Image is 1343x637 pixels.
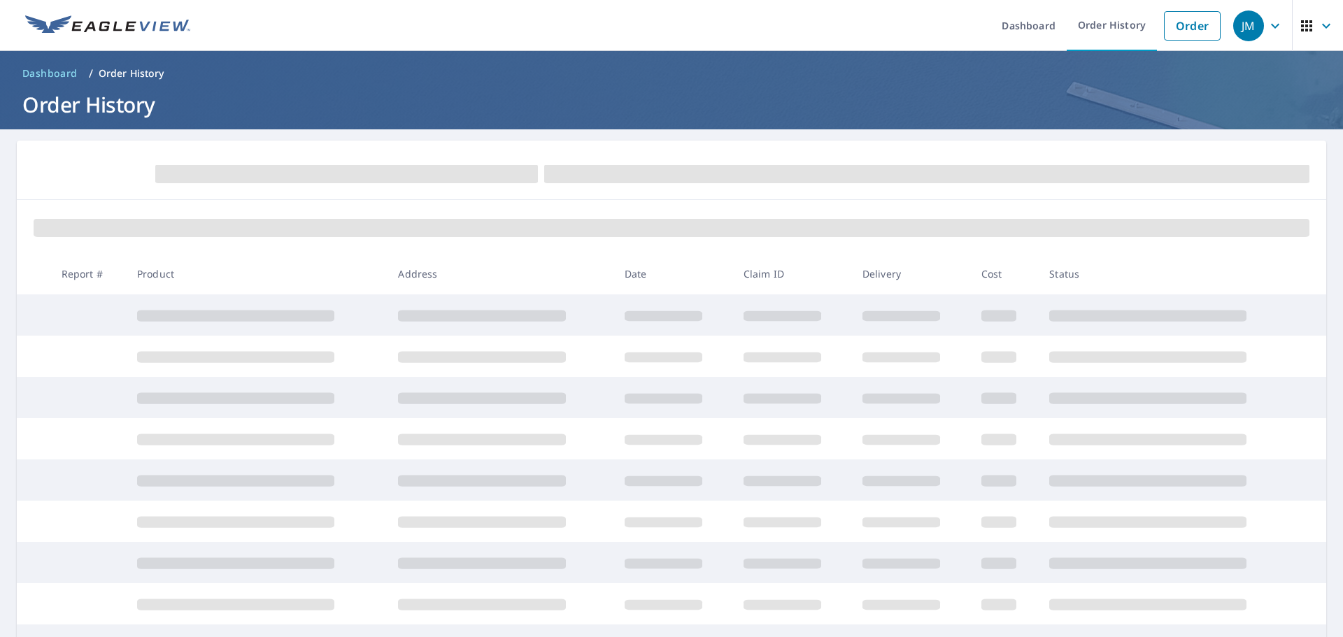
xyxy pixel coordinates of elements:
[970,253,1039,294] th: Cost
[17,62,1326,85] nav: breadcrumb
[50,253,126,294] th: Report #
[25,15,190,36] img: EV Logo
[1233,10,1264,41] div: JM
[99,66,164,80] p: Order History
[22,66,78,80] span: Dashboard
[1164,11,1221,41] a: Order
[613,253,732,294] th: Date
[17,62,83,85] a: Dashboard
[387,253,613,294] th: Address
[851,253,970,294] th: Delivery
[17,90,1326,119] h1: Order History
[1038,253,1300,294] th: Status
[732,253,851,294] th: Claim ID
[126,253,387,294] th: Product
[89,65,93,82] li: /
